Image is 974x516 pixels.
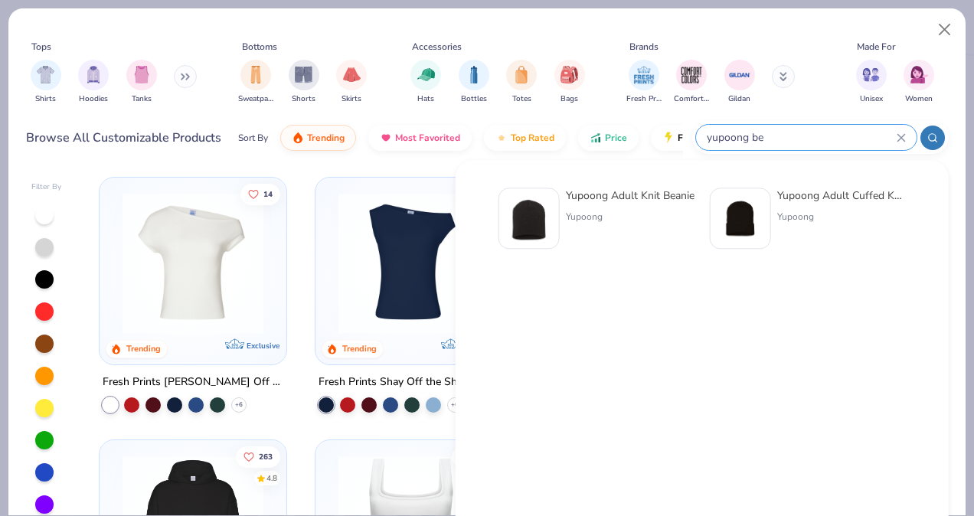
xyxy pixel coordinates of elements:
[678,132,757,144] span: Fresh Prints Flash
[566,188,695,204] div: Yupoong Adult Knit Beanie
[31,40,51,54] div: Tops
[561,93,578,105] span: Bags
[37,66,54,83] img: Shirts Image
[513,66,530,83] img: Totes Image
[238,93,273,105] span: Sweatpants
[910,66,928,83] img: Women Image
[705,129,897,146] input: Try "T-Shirt"
[674,93,709,105] span: Comfort Colors
[777,210,906,224] div: Yupoong
[331,193,487,334] img: 5716b33b-ee27-473a-ad8a-9b8687048459
[343,66,361,83] img: Skirts Image
[85,66,102,83] img: Hoodies Image
[512,93,531,105] span: Totes
[451,400,459,410] span: + 6
[295,66,312,83] img: Shorts Image
[26,129,221,147] div: Browse All Customizable Products
[554,60,585,105] button: filter button
[307,132,345,144] span: Trending
[126,60,157,105] button: filter button
[289,60,319,105] button: filter button
[241,183,281,204] button: Like
[237,446,281,467] button: Like
[78,60,109,105] div: filter for Hoodies
[31,181,62,193] div: Filter By
[662,132,675,144] img: flash.gif
[862,66,880,83] img: Unisex Image
[238,131,268,145] div: Sort By
[79,93,108,105] span: Hoodies
[626,93,662,105] span: Fresh Prints
[452,446,496,467] button: Like
[626,60,662,105] div: filter for Fresh Prints
[578,125,639,151] button: Price
[461,93,487,105] span: Bottles
[336,60,367,105] button: filter button
[728,93,750,105] span: Gildan
[459,60,489,105] div: filter for Bottles
[495,132,508,144] img: TopRated.gif
[417,93,434,105] span: Hats
[280,125,356,151] button: Trending
[132,93,152,105] span: Tanks
[292,132,304,144] img: trending.gif
[412,40,462,54] div: Accessories
[368,125,472,151] button: Most Favorited
[78,60,109,105] button: filter button
[336,60,367,105] div: filter for Skirts
[292,93,315,105] span: Shorts
[566,210,695,224] div: Yupoong
[235,400,243,410] span: + 6
[561,66,577,83] img: Bags Image
[717,194,764,242] img: 750ea0b9-7c4a-4c7c-9f0a-08e57912f0d2
[466,66,482,83] img: Bottles Image
[860,93,883,105] span: Unisex
[380,132,392,144] img: most_fav.gif
[511,132,554,144] span: Top Rated
[410,60,441,105] button: filter button
[267,472,278,484] div: 4.8
[724,60,755,105] div: filter for Gildan
[674,60,709,105] button: filter button
[459,60,489,105] button: filter button
[126,60,157,105] div: filter for Tanks
[724,60,755,105] button: filter button
[115,193,271,334] img: a1c94bf0-cbc2-4c5c-96ec-cab3b8502a7f
[554,60,585,105] div: filter for Bags
[629,40,659,54] div: Brands
[289,60,319,105] div: filter for Shorts
[904,60,934,105] button: filter button
[626,60,662,105] button: filter button
[632,64,655,87] img: Fresh Prints Image
[31,60,61,105] div: filter for Shirts
[505,194,553,242] img: 7955b6a8-1097-4869-b80b-dece91de7d70
[856,60,887,105] button: filter button
[856,60,887,105] div: filter for Unisex
[930,15,959,44] button: Close
[238,60,273,105] button: filter button
[417,66,435,83] img: Hats Image
[247,66,264,83] img: Sweatpants Image
[238,60,273,105] div: filter for Sweatpants
[395,132,460,144] span: Most Favorited
[674,60,709,105] div: filter for Comfort Colors
[410,60,441,105] div: filter for Hats
[319,373,499,392] div: Fresh Prints Shay Off the Shoulder Tank
[31,60,61,105] button: filter button
[777,188,906,204] div: Yupoong Adult Cuffed Knit Beanie
[680,64,703,87] img: Comfort Colors Image
[728,64,751,87] img: Gildan Image
[133,66,150,83] img: Tanks Image
[506,60,537,105] button: filter button
[904,60,934,105] div: filter for Women
[605,132,627,144] span: Price
[103,373,283,392] div: Fresh Prints [PERSON_NAME] Off the Shoulder Top
[905,93,933,105] span: Women
[342,93,361,105] span: Skirts
[247,341,279,351] span: Exclusive
[35,93,56,105] span: Shirts
[857,40,895,54] div: Made For
[264,190,273,198] span: 14
[651,125,828,151] button: Fresh Prints Flash
[506,60,537,105] div: filter for Totes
